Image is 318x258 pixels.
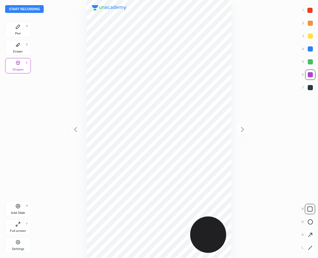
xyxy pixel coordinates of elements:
div: 5 [302,57,315,67]
div: 2 [302,18,315,28]
div: Shapes [13,68,23,71]
div: 6 [302,70,315,80]
div: Pen [15,32,21,35]
div: 1 [302,5,315,15]
img: logo.38c385cc.svg [92,5,127,10]
div: H [26,204,28,207]
div: L [302,243,315,253]
div: L [26,61,28,64]
div: E [26,43,28,46]
button: Start recording [5,5,44,13]
div: 3 [302,31,315,41]
div: 4 [302,44,315,54]
div: R [302,204,315,214]
div: Full screen [10,229,26,233]
div: Add Slide [11,211,25,215]
div: Settings [12,247,24,251]
div: F [26,222,28,225]
div: 7 [302,82,315,93]
div: A [302,230,315,240]
div: Eraser [13,50,23,53]
div: P [26,25,28,28]
div: O [301,217,315,227]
